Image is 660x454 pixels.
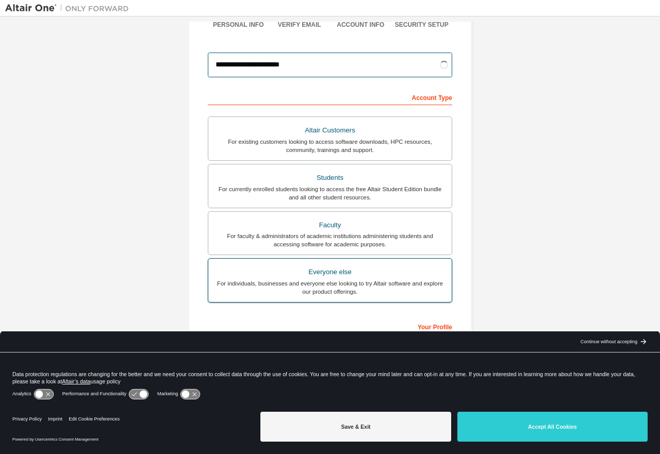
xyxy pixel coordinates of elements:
[214,279,445,296] div: For individuals, businesses and everyone else looking to try Altair software and explore our prod...
[5,3,134,13] img: Altair One
[214,185,445,201] div: For currently enrolled students looking to access the free Altair Student Edition bundle and all ...
[208,21,269,29] div: Personal Info
[208,318,452,334] div: Your Profile
[214,232,445,248] div: For faculty & administrators of academic institutions administering students and accessing softwa...
[208,89,452,105] div: Account Type
[330,21,391,29] div: Account Info
[391,21,453,29] div: Security Setup
[214,218,445,232] div: Faculty
[214,123,445,138] div: Altair Customers
[214,265,445,279] div: Everyone else
[214,138,445,154] div: For existing customers looking to access software downloads, HPC resources, community, trainings ...
[214,171,445,185] div: Students
[269,21,331,29] div: Verify Email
